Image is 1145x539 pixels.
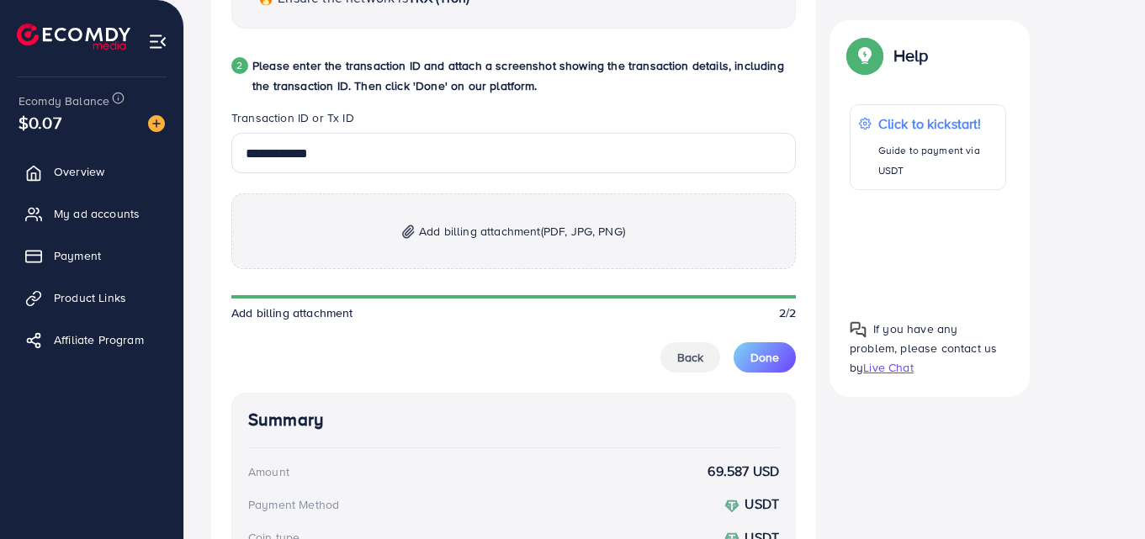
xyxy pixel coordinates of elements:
span: Affiliate Program [54,331,144,348]
img: coin [724,499,739,514]
img: menu [148,32,167,51]
span: Ecomdy Balance [19,92,109,109]
a: Affiliate Program [13,323,171,357]
img: Popup guide [850,40,880,71]
span: Done [750,349,779,366]
span: Back [677,349,703,366]
div: 2 [231,57,248,74]
span: (PDF, JPG, PNG) [541,223,625,240]
img: Popup guide [850,320,867,337]
span: Add billing attachment [231,304,353,321]
p: Please enter the transaction ID and attach a screenshot showing the transaction details, includin... [252,55,796,96]
a: My ad accounts [13,197,171,230]
p: Help [893,45,929,66]
strong: USDT [745,494,779,513]
div: Amount [248,463,289,480]
p: Guide to payment via USDT [878,140,997,181]
legend: Transaction ID or Tx ID [231,109,796,133]
img: img [402,225,415,239]
button: Done [734,342,796,373]
a: Overview [13,155,171,188]
span: If you have any problem, please contact us by [850,320,997,375]
span: $0.07 [19,110,61,135]
img: logo [17,24,130,50]
span: Payment [54,247,101,264]
h4: Summary [248,410,779,431]
a: Product Links [13,281,171,314]
strong: 69.587 USD [708,462,779,481]
a: Payment [13,239,171,272]
span: My ad accounts [54,205,140,222]
span: 2/2 [779,304,796,321]
iframe: Chat [1073,463,1132,526]
button: Back [660,342,720,373]
span: Live Chat [863,359,913,376]
img: image [148,115,165,132]
span: Overview [54,163,104,180]
p: Click to kickstart! [878,114,997,134]
div: Payment Method [248,496,339,513]
span: Product Links [54,289,126,306]
span: Add billing attachment [419,221,625,241]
